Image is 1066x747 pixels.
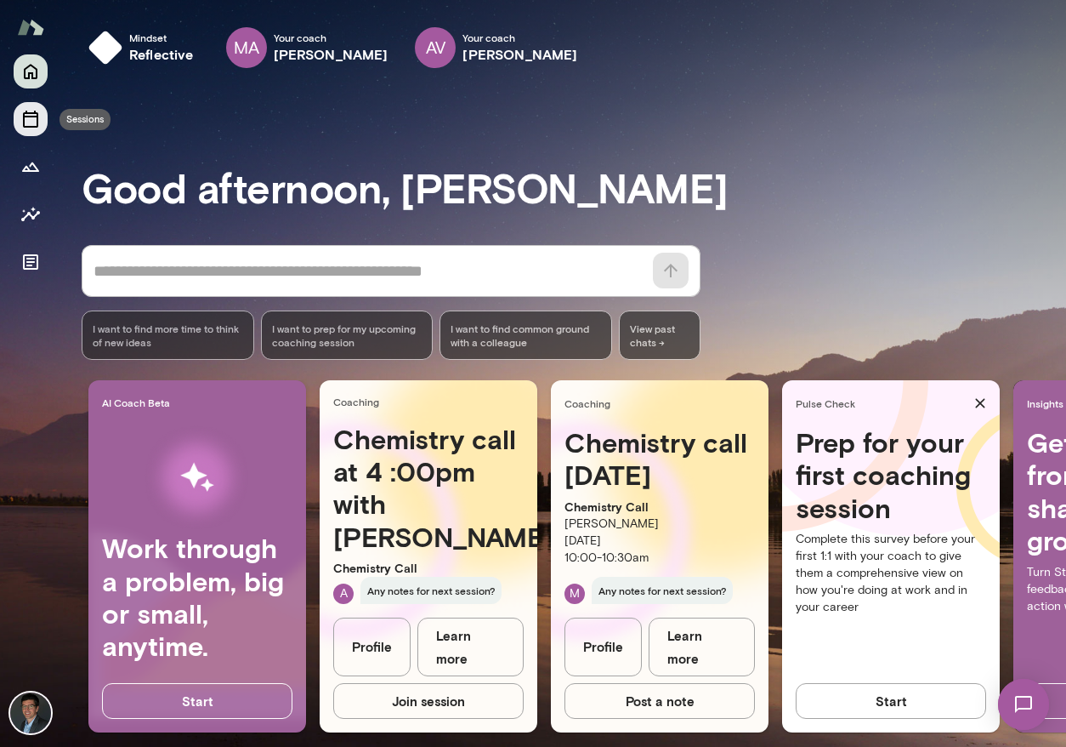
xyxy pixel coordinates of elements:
img: mindset [88,31,122,65]
button: Start [102,683,292,719]
span: Coaching [333,395,530,408]
span: Mindset [129,31,194,44]
div: MAYour coach[PERSON_NAME] [214,20,400,75]
h4: Chemistry call at 4 :00pm with [PERSON_NAME] [333,423,524,554]
p: Chemistry Call [564,499,755,516]
p: Chemistry Call [333,560,524,577]
h6: [PERSON_NAME] [274,44,388,65]
img: Mento [17,11,44,43]
p: [DATE] [564,533,755,550]
span: Your coach [274,31,388,44]
button: Mindsetreflective [82,20,207,75]
a: Learn more [649,618,755,676]
p: 10:00 - 10:30am [564,550,755,567]
a: Profile [333,618,411,676]
div: AVYour coach[PERSON_NAME] [403,20,589,75]
h6: reflective [129,44,194,65]
h3: Good afternoon, [PERSON_NAME] [82,163,1066,211]
button: Join session [333,683,524,719]
button: Growth Plan [14,150,48,184]
h6: [PERSON_NAME] [462,44,577,65]
div: I want to find more time to think of new ideas [82,311,254,360]
span: Pulse Check [796,396,967,410]
p: Complete this survey before your first 1:1 with your coach to give them a comprehensive view on h... [796,531,986,616]
h4: Prep for your first coaching session [796,426,986,524]
span: Any notes for next session? [592,577,733,604]
span: I want to find common ground with a colleague [451,322,601,349]
a: Profile [564,618,642,676]
h4: Chemistry call [DATE] [564,426,755,492]
div: I want to find common ground with a colleague [439,311,612,360]
a: Learn more [417,618,524,676]
p: [PERSON_NAME] [564,516,755,533]
img: Brian Clerc [10,693,51,733]
span: I want to find more time to think of new ideas [93,322,243,349]
img: AI Workflows [122,424,273,532]
button: Documents [14,245,48,279]
span: View past chats -> [619,311,700,360]
span: Any notes for next session? [360,577,502,604]
span: Your coach [462,31,577,44]
button: Post a note [564,683,755,719]
div: M [564,584,585,604]
button: Sessions [14,102,48,136]
span: Coaching [564,396,762,410]
h4: Work through a problem, big or small, anytime. [102,532,292,663]
button: Home [14,54,48,88]
div: Sessions [60,109,111,130]
div: MA [226,27,267,68]
span: AI Coach Beta [102,396,299,409]
button: Insights [14,197,48,231]
div: I want to prep for my upcoming coaching session [261,311,434,360]
button: Start [796,683,986,719]
span: I want to prep for my upcoming coaching session [272,322,422,349]
div: AV [415,27,456,68]
div: A [333,584,354,604]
